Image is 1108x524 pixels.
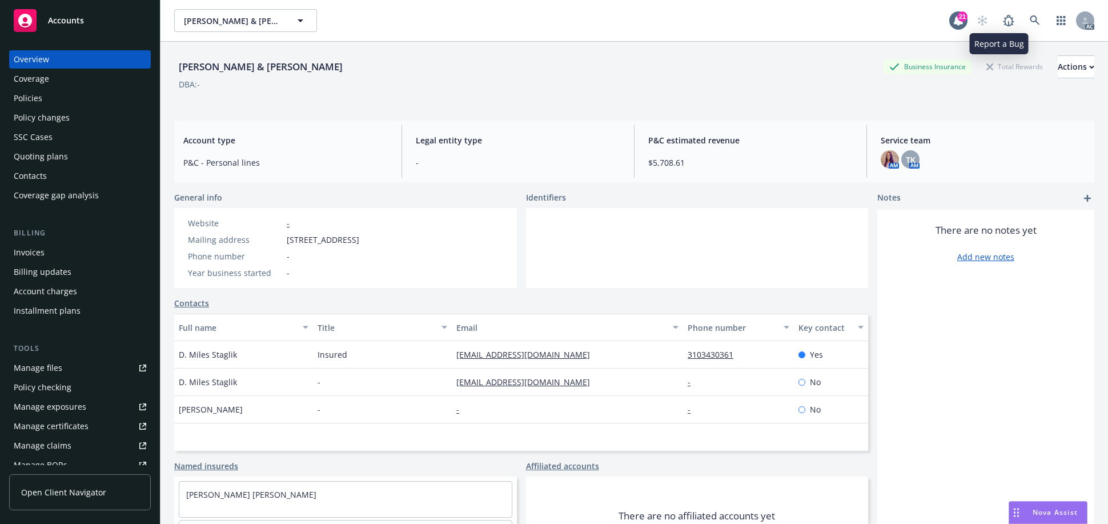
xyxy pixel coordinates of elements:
div: Coverage [14,70,49,88]
span: D. Miles Staglik [179,376,237,388]
a: Named insureds [174,460,238,472]
a: [EMAIL_ADDRESS][DOMAIN_NAME] [456,349,599,360]
div: DBA: - [179,78,200,90]
button: [PERSON_NAME] & [PERSON_NAME] [174,9,317,32]
span: P&C estimated revenue [648,134,853,146]
a: Switch app [1050,9,1073,32]
span: [PERSON_NAME] [179,403,243,415]
div: Year business started [188,267,282,279]
div: Billing updates [14,263,71,281]
span: [STREET_ADDRESS] [287,234,359,246]
span: Manage exposures [9,398,151,416]
a: Contacts [9,167,151,185]
div: Business Insurance [884,59,971,74]
a: Affiliated accounts [526,460,599,472]
a: [EMAIL_ADDRESS][DOMAIN_NAME] [456,377,599,387]
a: Policy changes [9,109,151,127]
a: Accounts [9,5,151,37]
a: Contacts [174,297,209,309]
a: 3103430361 [688,349,742,360]
span: Legal entity type [416,134,620,146]
div: Manage claims [14,437,71,455]
div: Policy changes [14,109,70,127]
div: Tools [9,343,151,354]
a: - [688,404,700,415]
a: Policy checking [9,378,151,397]
div: Total Rewards [981,59,1049,74]
button: Email [452,314,683,341]
div: Phone number [188,250,282,262]
a: Billing updates [9,263,151,281]
a: Policies [9,89,151,107]
a: Start snowing [971,9,994,32]
span: - [318,376,320,388]
div: Phone number [688,322,777,334]
div: Overview [14,50,49,69]
span: Account type [183,134,388,146]
span: Service team [881,134,1085,146]
span: D. Miles Staglik [179,349,237,361]
div: Account charges [14,282,77,301]
a: Manage BORs [9,456,151,474]
div: Installment plans [14,302,81,320]
a: Installment plans [9,302,151,320]
div: Actions [1058,56,1094,78]
div: Invoices [14,243,45,262]
div: Coverage gap analysis [14,186,99,205]
button: Actions [1058,55,1094,78]
a: Quoting plans [9,147,151,166]
img: photo [881,150,899,169]
div: [PERSON_NAME] & [PERSON_NAME] [174,59,347,74]
a: Manage files [9,359,151,377]
button: Full name [174,314,313,341]
a: - [456,404,468,415]
span: $5,708.61 [648,157,853,169]
span: No [810,403,821,415]
span: No [810,376,821,388]
div: Manage BORs [14,456,67,474]
a: [PERSON_NAME] [PERSON_NAME] [186,489,316,500]
div: Drag to move [1009,502,1023,523]
div: Manage files [14,359,62,377]
span: TK [906,154,916,166]
span: [PERSON_NAME] & [PERSON_NAME] [184,15,283,27]
button: Key contact [794,314,868,341]
div: Website [188,217,282,229]
div: Contacts [14,167,47,185]
div: Mailing address [188,234,282,246]
span: There are no notes yet [936,223,1037,237]
a: Add new notes [957,251,1014,263]
span: Open Client Navigator [21,486,106,498]
a: Overview [9,50,151,69]
div: Full name [179,322,296,334]
button: Phone number [683,314,794,341]
span: - [416,157,620,169]
div: Key contact [798,322,851,334]
span: Identifiers [526,191,566,203]
a: Search [1023,9,1046,32]
button: Nova Assist [1009,501,1087,524]
span: Accounts [48,16,84,25]
a: Manage claims [9,437,151,455]
div: Email [456,322,666,334]
span: - [318,403,320,415]
a: Coverage gap analysis [9,186,151,205]
div: Policies [14,89,42,107]
div: Manage certificates [14,417,89,435]
a: Report a Bug [997,9,1020,32]
span: General info [174,191,222,203]
div: Policy checking [14,378,71,397]
span: Notes [877,191,901,205]
a: Account charges [9,282,151,301]
div: Billing [9,227,151,239]
div: Quoting plans [14,147,68,166]
div: SSC Cases [14,128,53,146]
div: Title [318,322,435,334]
a: Invoices [9,243,151,262]
a: - [287,218,290,229]
span: There are no affiliated accounts yet [619,509,775,523]
span: Insured [318,349,347,361]
span: P&C - Personal lines [183,157,388,169]
a: SSC Cases [9,128,151,146]
a: add [1081,191,1094,205]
